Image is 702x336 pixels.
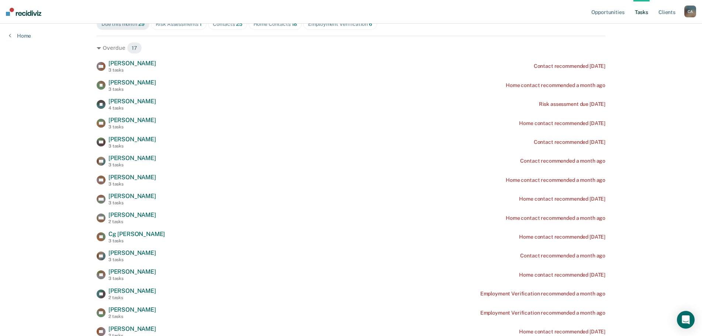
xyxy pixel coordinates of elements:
[519,234,605,240] div: Home contact recommended [DATE]
[677,311,695,329] div: Open Intercom Messenger
[108,219,156,224] div: 2 tasks
[519,120,605,127] div: Home contact recommended [DATE]
[108,268,156,275] span: [PERSON_NAME]
[213,21,242,27] div: Contacts
[520,158,605,164] div: Contact recommended a month ago
[108,306,156,313] span: [PERSON_NAME]
[108,155,156,162] span: [PERSON_NAME]
[108,143,156,149] div: 3 tasks
[108,67,156,73] div: 3 tasks
[369,21,372,27] span: 6
[108,79,156,86] span: [PERSON_NAME]
[506,82,605,89] div: Home contact recommended a month ago
[108,314,156,319] div: 2 tasks
[127,42,142,54] span: 17
[292,21,297,27] span: 18
[236,21,242,27] span: 25
[108,105,156,111] div: 4 tasks
[108,238,165,243] div: 3 tasks
[108,249,156,256] span: [PERSON_NAME]
[108,295,156,300] div: 2 tasks
[108,193,156,200] span: [PERSON_NAME]
[534,63,605,69] div: Contact recommended [DATE]
[506,177,605,183] div: Home contact recommended a month ago
[684,6,696,17] button: CA
[108,325,156,332] span: [PERSON_NAME]
[108,117,156,124] span: [PERSON_NAME]
[684,6,696,17] div: C A
[108,60,156,67] span: [PERSON_NAME]
[156,21,202,27] div: Risk Assessments
[108,181,156,187] div: 3 tasks
[138,21,145,27] span: 29
[108,231,165,238] span: Cg [PERSON_NAME]
[253,21,297,27] div: Home Contacts
[6,8,41,16] img: Recidiviz
[534,139,605,145] div: Contact recommended [DATE]
[108,174,156,181] span: [PERSON_NAME]
[506,215,605,221] div: Home contact recommended a month ago
[539,101,605,107] div: Risk assessment due [DATE]
[108,162,156,167] div: 3 tasks
[519,196,605,202] div: Home contact recommended [DATE]
[519,272,605,278] div: Home contact recommended [DATE]
[108,257,156,262] div: 3 tasks
[108,124,156,129] div: 3 tasks
[519,329,605,335] div: Home contact recommended [DATE]
[480,310,605,316] div: Employment Verification recommended a month ago
[108,200,156,205] div: 3 tasks
[108,276,156,281] div: 3 tasks
[108,211,156,218] span: [PERSON_NAME]
[101,21,145,27] div: Due this month
[108,98,156,105] span: [PERSON_NAME]
[9,32,31,39] a: Home
[108,136,156,143] span: [PERSON_NAME]
[480,291,605,297] div: Employment Verification recommended a month ago
[108,287,156,294] span: [PERSON_NAME]
[520,253,605,259] div: Contact recommended a month ago
[308,21,372,27] div: Employment Verification
[108,87,156,92] div: 3 tasks
[97,42,605,54] div: Overdue 17
[200,21,202,27] span: 1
